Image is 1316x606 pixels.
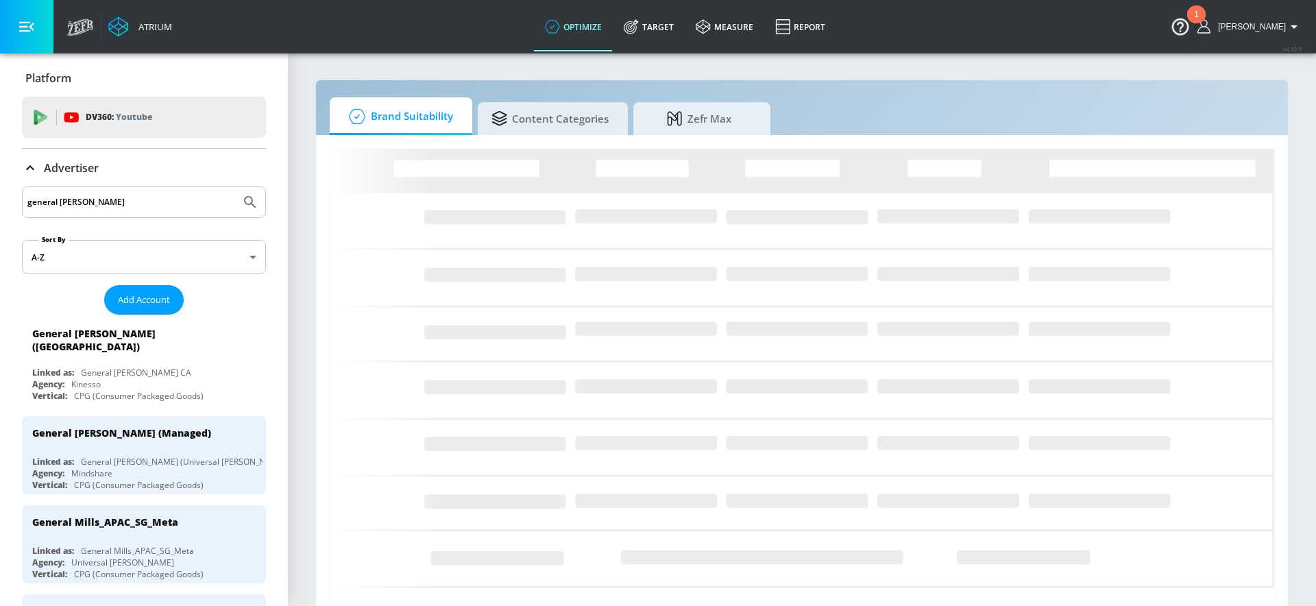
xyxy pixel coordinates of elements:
[22,149,266,187] div: Advertiser
[104,285,184,315] button: Add Account
[71,378,101,390] div: Kinesso
[32,557,64,568] div: Agency:
[81,456,289,468] div: General [PERSON_NAME] (Universal [PERSON_NAME])
[74,568,204,580] div: CPG (Consumer Packaged Goods)
[22,505,266,583] div: General Mills_APAC_SG_MetaLinked as:General Mills_APAC_SG_MetaAgency:Universal [PERSON_NAME]Verti...
[22,59,266,97] div: Platform
[22,416,266,494] div: General [PERSON_NAME] (Managed)Linked as:General [PERSON_NAME] (Universal [PERSON_NAME])Agency:Mi...
[22,240,266,274] div: A-Z
[32,390,67,402] div: Vertical:
[74,390,204,402] div: CPG (Consumer Packaged Goods)
[1194,14,1199,32] div: 1
[32,568,67,580] div: Vertical:
[81,545,194,557] div: General Mills_APAC_SG_Meta
[133,21,172,33] div: Atrium
[343,100,453,133] span: Brand Suitability
[116,110,152,124] p: Youtube
[1213,22,1286,32] span: login as: anthony.rios@zefr.com
[118,292,170,308] span: Add Account
[81,367,191,378] div: General [PERSON_NAME] CA
[22,97,266,138] div: DV360: Youtube
[685,2,764,51] a: measure
[235,187,265,217] button: Submit Search
[27,193,235,211] input: Search by name
[32,367,74,378] div: Linked as:
[764,2,836,51] a: Report
[22,320,266,405] div: General [PERSON_NAME] ([GEOGRAPHIC_DATA])Linked as:General [PERSON_NAME] CAAgency:KinessoVertical...
[25,71,71,86] p: Platform
[71,468,112,479] div: Mindshare
[108,16,172,37] a: Atrium
[44,160,99,175] p: Advertiser
[71,557,174,568] div: Universal [PERSON_NAME]
[32,378,64,390] div: Agency:
[1161,7,1199,45] button: Open Resource Center, 1 new notification
[74,479,204,491] div: CPG (Consumer Packaged Goods)
[32,468,64,479] div: Agency:
[1197,19,1302,35] button: [PERSON_NAME]
[39,235,69,244] label: Sort By
[86,110,152,125] p: DV360:
[1283,45,1302,53] span: v 4.32.0
[32,327,243,353] div: General [PERSON_NAME] ([GEOGRAPHIC_DATA])
[534,2,613,51] a: optimize
[491,102,609,135] span: Content Categories
[32,456,74,468] div: Linked as:
[32,479,67,491] div: Vertical:
[32,426,211,439] div: General [PERSON_NAME] (Managed)
[613,2,685,51] a: Target
[32,545,74,557] div: Linked as:
[32,516,178,529] div: General Mills_APAC_SG_Meta
[647,102,751,135] span: Zefr Max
